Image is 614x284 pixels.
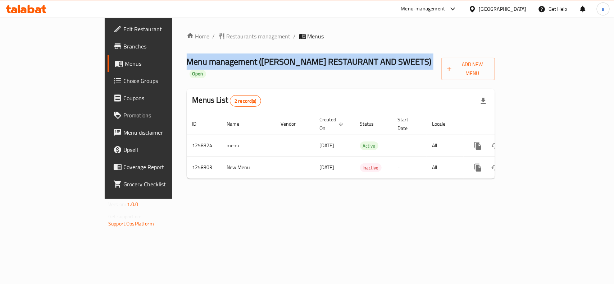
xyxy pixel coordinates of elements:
span: Status [360,120,383,128]
a: Promotions [108,107,207,124]
a: Grocery Checklist [108,176,207,193]
div: Export file [475,92,492,110]
span: Restaurants management [227,32,291,41]
span: ID [192,120,206,128]
span: [DATE] [320,141,335,150]
span: Edit Restaurant [123,25,201,33]
span: Add New Menu [447,60,489,78]
button: Change Status [487,159,504,176]
span: [DATE] [320,163,335,172]
button: Add New Menu [441,58,495,80]
span: Inactive [360,164,382,172]
span: Choice Groups [123,76,201,85]
a: Support.OpsPlatform [108,219,154,228]
a: Restaurants management [218,32,291,41]
a: Menu disclaimer [108,124,207,141]
span: 2 record(s) [230,98,261,104]
div: Menu-management [401,5,445,13]
h2: Menus List [192,95,261,107]
table: enhanced table [187,113,544,179]
span: Created On [320,115,346,132]
button: more [469,159,487,176]
span: Coupons [123,94,201,102]
span: Vendor [281,120,305,128]
span: Name [227,120,249,128]
a: Coupons [108,89,207,107]
span: Menu management ( [PERSON_NAME] RESTAURANT AND SWEETS ) [187,53,432,70]
li: / [213,32,215,41]
td: - [392,157,427,178]
a: Menus [108,55,207,72]
span: Promotions [123,111,201,120]
div: [GEOGRAPHIC_DATA] [479,5,527,13]
span: Coverage Report [123,163,201,171]
th: Actions [464,113,544,135]
a: Upsell [108,141,207,158]
td: New Menu [221,157,275,178]
span: Menu disclaimer [123,128,201,137]
span: Branches [123,42,201,51]
td: All [427,157,464,178]
span: Upsell [123,145,201,154]
span: Menus [308,32,324,41]
a: Choice Groups [108,72,207,89]
span: Active [360,142,378,150]
a: Edit Restaurant [108,20,207,38]
nav: breadcrumb [187,32,495,41]
a: Coverage Report [108,158,207,176]
li: / [294,32,296,41]
span: a [602,5,604,13]
td: - [392,135,427,157]
span: Version: [108,200,126,209]
td: All [427,135,464,157]
span: Get support on: [108,212,141,221]
span: Locale [432,120,455,128]
td: menu [221,135,275,157]
span: 1.0.0 [127,200,138,209]
span: Start Date [398,115,418,132]
a: Branches [108,38,207,55]
span: Menus [125,59,201,68]
button: more [469,137,487,154]
span: Grocery Checklist [123,180,201,188]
